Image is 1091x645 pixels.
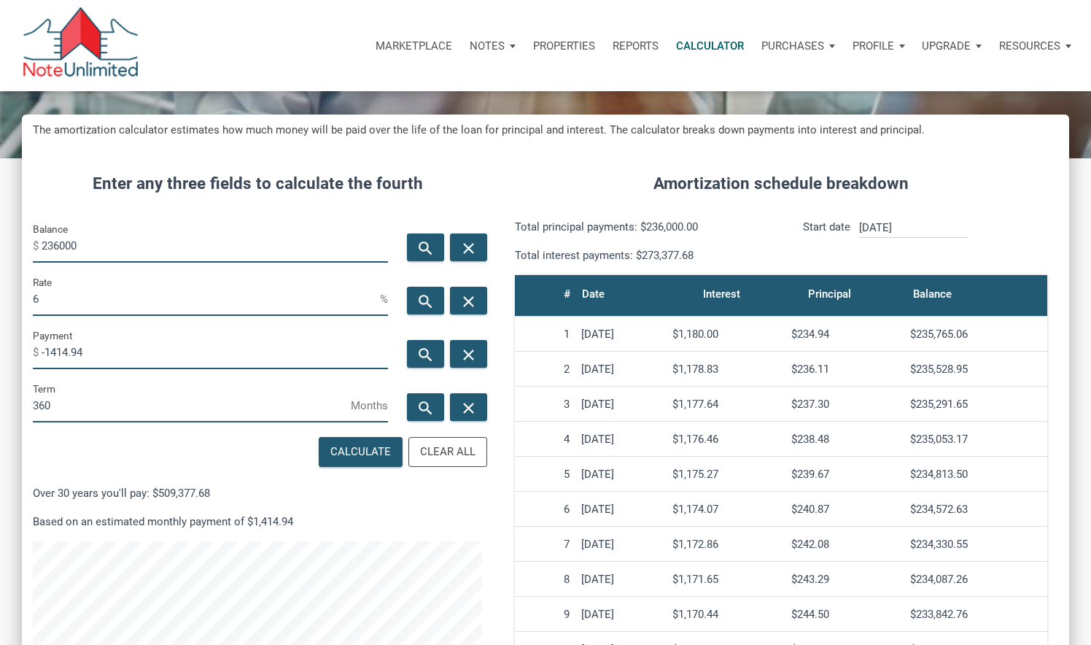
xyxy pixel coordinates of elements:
[22,7,139,84] img: NoteUnlimited
[910,363,1041,376] div: $235,528.95
[791,503,898,516] div: $240.87
[791,608,898,621] div: $244.50
[521,433,569,446] div: 4
[791,398,898,411] div: $237.30
[672,363,780,376] div: $1,178.83
[319,437,403,467] button: Calculate
[521,363,569,376] div: 2
[524,24,604,68] a: Properties
[515,218,770,236] p: Total principal payments: $236,000.00
[613,39,659,53] p: Reports
[460,398,478,417] i: close
[380,287,388,311] span: %
[791,538,898,551] div: $242.08
[460,239,478,257] i: close
[910,468,1041,481] div: $234,813.50
[791,328,898,341] div: $234.94
[416,345,434,363] i: search
[672,328,780,341] div: $1,180.00
[913,24,990,68] button: Upgrade
[581,363,661,376] div: [DATE]
[33,234,42,258] span: $
[672,538,780,551] div: $1,172.86
[791,433,898,446] div: $238.48
[808,284,851,304] div: Principal
[581,433,661,446] div: [DATE]
[33,341,42,364] span: $
[672,608,780,621] div: $1,170.44
[367,24,461,68] button: Marketplace
[460,292,478,310] i: close
[33,171,482,196] h4: Enter any three fields to calculate the fourth
[33,274,52,291] label: Rate
[672,433,780,446] div: $1,176.46
[376,39,452,53] p: Marketplace
[844,24,914,68] button: Profile
[521,398,569,411] div: 3
[910,503,1041,516] div: $234,572.63
[450,233,487,261] button: close
[42,336,388,369] input: Payment
[999,39,1060,53] p: Resources
[672,573,780,586] div: $1,171.65
[791,468,898,481] div: $239.67
[791,363,898,376] div: $236.11
[604,24,667,68] button: Reports
[910,398,1041,411] div: $235,291.65
[564,284,570,304] div: #
[853,39,894,53] p: Profile
[672,468,780,481] div: $1,175.27
[416,239,434,257] i: search
[33,380,55,398] label: Term
[672,503,780,516] div: $1,174.07
[470,39,505,53] p: Notes
[910,608,1041,621] div: $233,842.76
[803,218,850,264] p: Start date
[761,39,824,53] p: Purchases
[504,171,1058,196] h4: Amortization schedule breakdown
[533,39,595,53] p: Properties
[581,398,661,411] div: [DATE]
[33,484,482,502] p: Over 30 years you'll pay: $509,377.68
[521,503,569,516] div: 6
[521,328,569,341] div: 1
[581,503,661,516] div: [DATE]
[791,573,898,586] div: $243.29
[521,538,569,551] div: 7
[33,513,482,530] p: Based on an estimated monthly payment of $1,414.94
[581,608,661,621] div: [DATE]
[460,345,478,363] i: close
[521,608,569,621] div: 9
[450,393,487,421] button: close
[990,24,1080,68] button: Resources
[910,433,1041,446] div: $235,053.17
[521,468,569,481] div: 5
[922,39,971,53] p: Upgrade
[515,247,770,264] p: Total interest payments: $273,377.68
[667,24,753,68] a: Calculator
[581,573,661,586] div: [DATE]
[581,328,661,341] div: [DATE]
[581,468,661,481] div: [DATE]
[407,393,444,421] button: search
[461,24,524,68] button: Notes
[753,24,844,68] button: Purchases
[416,292,434,310] i: search
[703,284,740,304] div: Interest
[408,437,487,467] button: Clear All
[33,390,351,422] input: Term
[416,398,434,417] i: search
[676,39,744,53] p: Calculator
[450,340,487,368] button: close
[407,287,444,314] button: search
[33,122,1058,139] h5: The amortization calculator estimates how much money will be paid over the life of the loan for p...
[910,538,1041,551] div: $234,330.55
[913,284,952,304] div: Balance
[420,444,475,460] div: Clear All
[910,328,1041,341] div: $235,765.06
[407,340,444,368] button: search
